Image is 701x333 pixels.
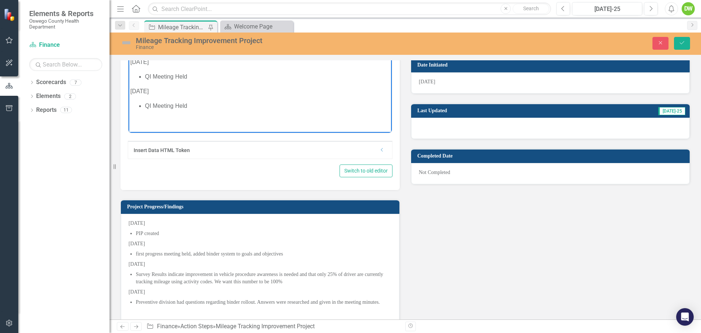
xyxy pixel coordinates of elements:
div: Mileage Tracking Improvement Project [136,37,440,45]
a: Reports [36,106,57,114]
iframe: Rich Text Area [129,5,392,133]
p: [DATE] [129,220,392,228]
a: Scorecards [36,78,66,87]
span: Search [523,5,539,11]
div: Mileage Tracking Improvement Project [158,23,206,32]
h3: Last Updated [417,108,556,113]
div: 7 [70,79,81,86]
a: Finance [157,323,177,330]
li: first progress meeting held, added binder system to goals and objectives [136,250,392,258]
span: Elements & Reports [29,9,102,18]
div: 2 [64,93,76,99]
button: DW [682,2,695,15]
div: 11 [60,107,72,113]
input: Search ClearPoint... [148,3,551,15]
li: Preventive division had questions regarding binder rollout. Answers were researched and given in ... [136,299,392,306]
li: PIP created [136,230,392,237]
span: [DATE]-25 [658,107,685,115]
div: Finance [136,45,440,50]
div: » » [146,322,400,331]
img: ClearPoint Strategy [4,8,16,21]
h3: Completed Date [417,153,686,159]
a: Welcome Page [222,22,291,31]
div: Welcome Page [234,22,291,31]
a: Elements [36,92,61,101]
button: [DATE]-25 [572,2,642,15]
a: Action Steps [180,323,213,330]
button: Switch to old editor [340,164,392,177]
li: Survey Results indicate improvement in vehicle procedure awareness is needed and that only 25% of... [136,271,392,285]
small: Oswego County Health Department [29,18,102,30]
img: Not Defined [120,37,132,49]
p: [DATE] [129,239,392,249]
input: Search Below... [29,58,102,71]
div: Not Completed [411,163,690,184]
div: Insert Data HTML Token [134,147,376,154]
div: [DATE]-25 [575,5,640,14]
p: [DATE] [129,259,392,269]
p: [DATE] [129,287,392,297]
div: Open Intercom Messenger [676,308,694,326]
span: [DATE] [419,79,435,84]
button: Search [513,4,549,14]
a: Finance [29,41,102,49]
h3: Date Initiated [417,62,686,68]
div: Mileage Tracking Improvement Project [216,323,315,330]
h3: Project Progress/Findings [127,204,396,209]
